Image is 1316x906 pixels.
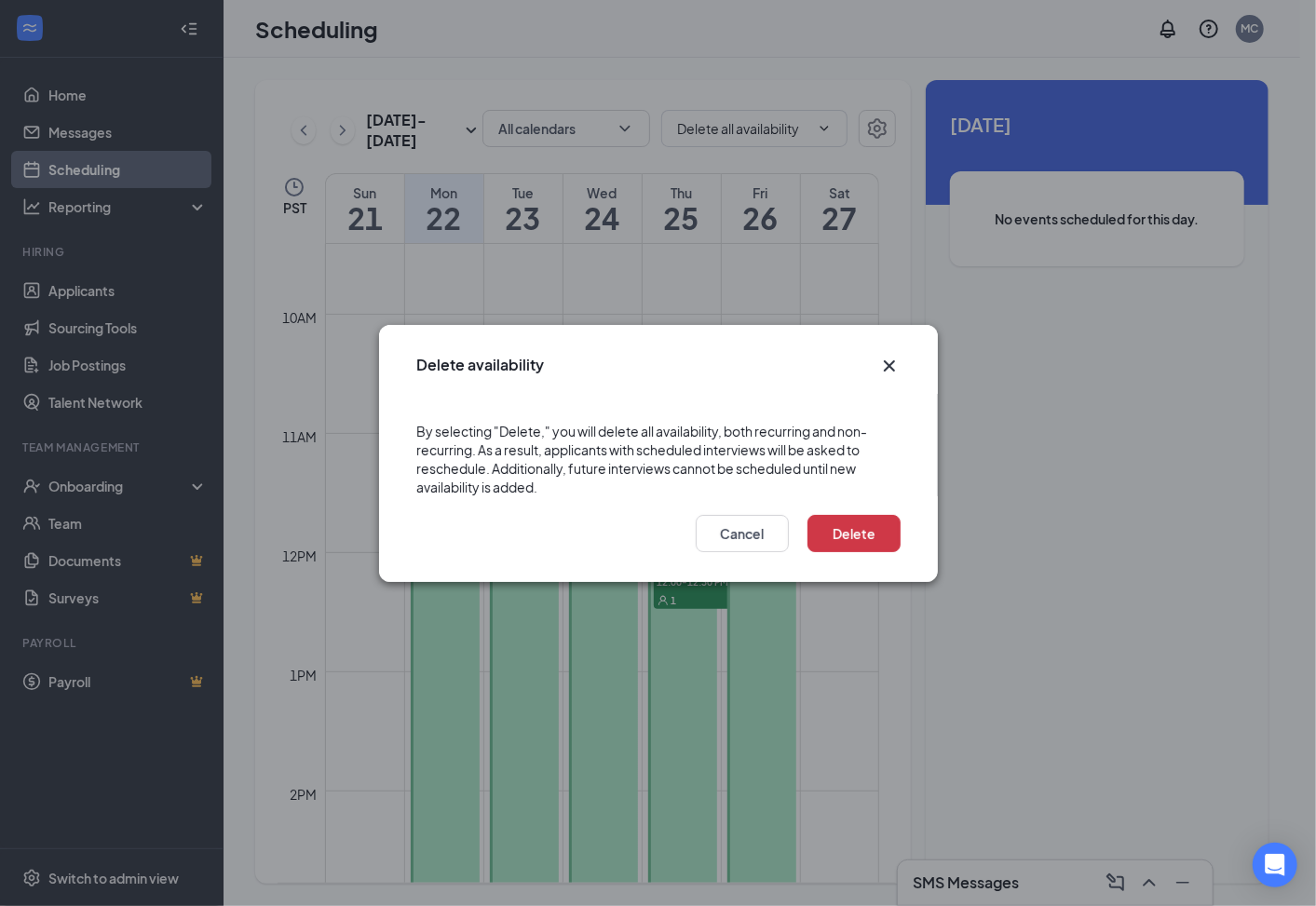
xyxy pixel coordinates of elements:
button: Cancel [696,515,789,552]
button: Delete [807,515,901,552]
h3: Delete availability [416,355,544,375]
button: Close [878,355,901,377]
div: By selecting "Delete," you will delete all availability, both recurring and non-recurring. As a r... [416,422,901,496]
svg: Cross [878,355,901,377]
div: Open Intercom Messenger [1253,843,1297,887]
